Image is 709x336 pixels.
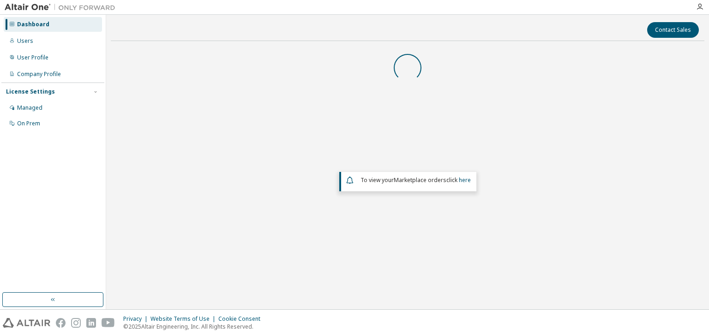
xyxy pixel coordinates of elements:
img: instagram.svg [71,318,81,328]
img: facebook.svg [56,318,66,328]
div: Users [17,37,33,45]
div: Privacy [123,315,150,323]
button: Contact Sales [647,22,699,38]
div: On Prem [17,120,40,127]
em: Marketplace orders [394,176,446,184]
div: License Settings [6,88,55,95]
img: youtube.svg [102,318,115,328]
div: Website Terms of Use [150,315,218,323]
div: Managed [17,104,42,112]
p: © 2025 Altair Engineering, Inc. All Rights Reserved. [123,323,266,330]
div: Cookie Consent [218,315,266,323]
div: User Profile [17,54,48,61]
span: To view your click [361,176,471,184]
img: altair_logo.svg [3,318,50,328]
img: Altair One [5,3,120,12]
img: linkedin.svg [86,318,96,328]
div: Dashboard [17,21,49,28]
a: here [459,176,471,184]
div: Company Profile [17,71,61,78]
